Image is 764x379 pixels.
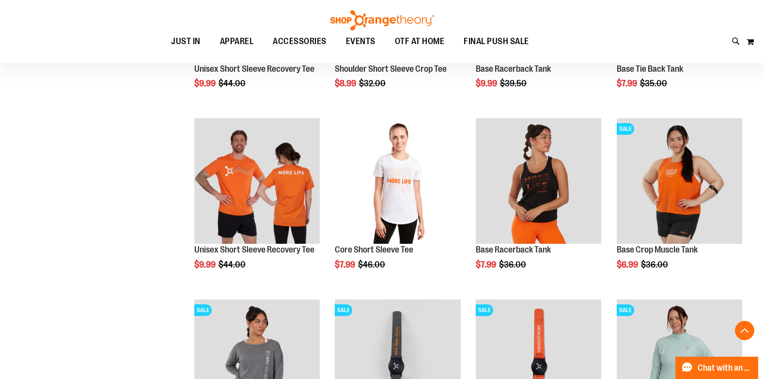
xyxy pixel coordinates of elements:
a: APPAREL [210,31,264,53]
span: $9.99 [476,79,499,88]
span: SALE [194,304,212,316]
a: EVENTS [336,31,385,53]
span: SALE [476,304,493,316]
a: ACCESSORIES [263,31,336,53]
a: Product image for Base Racerback Tank [476,118,601,245]
img: Product image for Core Short Sleeve Tee [335,118,460,244]
button: Chat with an Expert [675,357,759,379]
a: Shoulder Short Sleeve Crop Tee [335,64,447,74]
a: Core Short Sleeve Tee [335,245,413,254]
span: APPAREL [220,31,254,52]
span: $9.99 [194,79,217,88]
span: $6.99 [617,260,639,269]
a: OTF AT HOME [385,31,454,53]
span: $7.99 [335,260,357,269]
a: Base Crop Muscle Tank [617,245,698,254]
img: Shop Orangetheory [329,10,436,31]
a: Product image for Core Short Sleeve Tee [335,118,460,245]
span: FINAL PUSH SALE [464,31,529,52]
a: Unisex Short Sleeve Recovery Tee [194,64,314,74]
a: Base Racerback Tank [476,245,551,254]
img: Product image for Unisex Short Sleeve Recovery Tee [194,118,320,244]
a: Base Tie Back Tank [617,64,683,74]
span: $35.00 [640,79,669,88]
img: Product image for Base Crop Muscle Tank [617,118,742,244]
span: JUST IN [171,31,201,52]
span: EVENTS [346,31,375,52]
span: $36.00 [641,260,670,269]
button: Back To Top [735,321,754,340]
span: $36.00 [499,260,528,269]
a: Base Racerback Tank [476,64,551,74]
span: SALE [617,304,634,316]
a: Unisex Short Sleeve Recovery Tee [194,245,314,254]
span: $32.00 [359,79,387,88]
a: Product image for Base Crop Muscle TankSALE [617,118,742,245]
span: $7.99 [617,79,639,88]
span: $9.99 [194,260,217,269]
span: $44.00 [218,260,247,269]
span: $7.99 [476,260,498,269]
span: $39.50 [500,79,528,88]
span: $8.99 [335,79,358,88]
a: Product image for Unisex Short Sleeve Recovery Tee [194,118,320,245]
a: JUST IN [161,31,210,53]
div: product [612,113,747,294]
img: Product image for Base Racerback Tank [476,118,601,244]
div: product [189,113,325,294]
a: FINAL PUSH SALE [454,31,539,52]
span: $44.00 [218,79,247,88]
span: OTF AT HOME [395,31,445,52]
span: SALE [335,304,352,316]
span: $46.00 [358,260,387,269]
div: product [330,113,465,294]
div: product [471,113,606,294]
span: Chat with an Expert [698,363,752,373]
span: SALE [617,123,634,135]
span: ACCESSORIES [273,31,327,52]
